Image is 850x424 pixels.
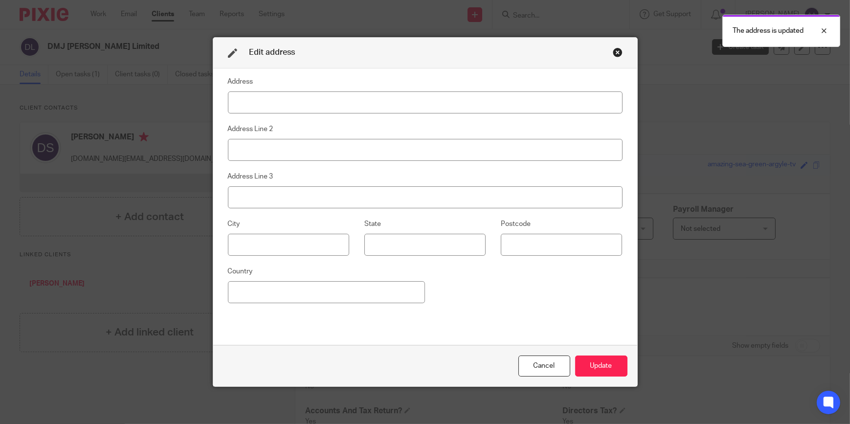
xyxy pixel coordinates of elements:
label: City [228,219,240,229]
label: State [364,219,381,229]
label: Address [228,77,253,87]
label: Country [228,267,253,276]
label: Address Line 2 [228,124,273,134]
div: Close this dialog window [613,47,623,57]
p: The address is updated [733,26,804,36]
span: Edit address [249,48,295,56]
label: Address Line 3 [228,172,273,181]
div: Close this dialog window [518,356,570,377]
button: Update [575,356,627,377]
label: Postcode [501,219,531,229]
